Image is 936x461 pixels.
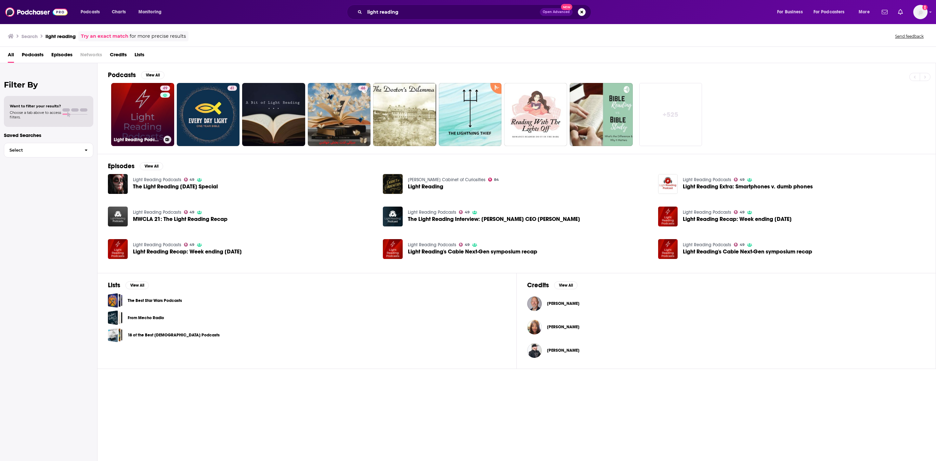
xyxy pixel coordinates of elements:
[913,5,928,19] button: Show profile menu
[10,104,61,108] span: Want to filter your results?
[125,281,149,289] button: View All
[160,86,170,91] a: 49
[740,211,745,214] span: 49
[361,85,365,92] span: 46
[683,177,731,183] a: Light Reading Podcasts
[189,178,194,181] span: 49
[76,7,108,17] button: open menu
[777,7,803,17] span: For Business
[554,281,578,289] button: View All
[658,174,678,194] img: Light Reading Extra: Smartphones v. dumb phones
[527,320,542,334] img: Evette Davis
[227,86,237,91] a: 41
[8,49,14,63] a: All
[527,296,542,311] img: Curtis Franklin
[189,211,194,214] span: 49
[683,249,812,254] a: Light Reading's Cable Next-Gen symposium recap
[408,177,486,183] a: Aaron Mahnke's Cabinet of Curiosities
[184,210,195,214] a: 49
[177,83,240,146] a: 41
[547,324,579,330] span: [PERSON_NAME]
[365,7,540,17] input: Search podcasts, credits, & more...
[140,162,163,170] button: View All
[358,86,368,91] a: 46
[51,49,72,63] a: Episodes
[141,71,164,79] button: View All
[114,137,161,142] h3: Light Reading Podcasts
[465,243,470,246] span: 49
[683,216,792,222] a: Light Reading Recap: Week ending August 13
[408,249,537,254] a: Light Reading's Cable Next-Gen symposium recap
[527,293,925,314] button: Curtis FranklinCurtis Franklin
[683,184,813,189] a: Light Reading Extra: Smartphones v. dumb phones
[5,6,68,18] a: Podchaser - Follow, Share and Rate Podcasts
[408,184,443,189] span: Light Reading
[108,174,128,194] img: The Light Reading Halloween Special
[547,348,579,353] a: Tersh Blissett
[80,49,102,63] span: Networks
[734,243,745,247] a: 49
[658,239,678,259] a: Light Reading's Cable Next-Gen symposium recap
[108,281,149,289] a: ListsView All
[108,162,135,170] h2: Episodes
[112,7,126,17] span: Charts
[561,4,573,10] span: New
[133,184,218,189] a: The Light Reading Halloween Special
[922,5,928,10] svg: Add a profile image
[134,7,170,17] button: open menu
[308,83,371,146] a: 46
[45,33,76,39] h3: light reading
[383,239,403,259] img: Light Reading's Cable Next-Gen symposium recap
[184,178,195,182] a: 49
[547,348,579,353] span: [PERSON_NAME]
[128,332,220,339] a: 18 of the Best [DEMOGRAPHIC_DATA] Podcasts
[108,7,130,17] a: Charts
[133,210,181,215] a: Light Reading Podcasts
[108,71,164,79] a: PodcastsView All
[547,324,579,330] a: Evette Davis
[128,297,182,304] a: The Best Star Wars Podcasts
[133,216,227,222] a: MWCLA 21: The Light Reading Recap
[683,216,792,222] span: Light Reading Recap: Week ending [DATE]
[893,34,926,39] button: Send feedback
[133,242,181,248] a: Light Reading Podcasts
[22,49,44,63] a: Podcasts
[459,243,470,247] a: 49
[408,216,580,222] a: The Light Reading Interview: Ericsson CEO Börje Ekholm
[658,207,678,226] img: Light Reading Recap: Week ending August 13
[108,310,123,325] a: From Mecho Radio
[128,314,164,321] a: From Mecho Radio
[773,7,811,17] button: open menu
[740,178,745,181] span: 49
[108,71,136,79] h2: Podcasts
[809,7,854,17] button: open menu
[734,178,745,182] a: 49
[639,83,702,146] a: +525
[547,301,579,306] a: Curtis Franklin
[110,49,127,63] a: Credits
[135,49,144,63] a: Lists
[108,328,123,342] a: 18 of the Best Christian Podcasts
[408,210,456,215] a: Light Reading Podcasts
[408,216,580,222] span: The Light Reading Interview: [PERSON_NAME] CEO [PERSON_NAME]
[111,83,174,146] a: 49Light Reading Podcasts
[133,249,242,254] a: Light Reading Recap: Week ending August 13
[740,243,745,246] span: 49
[734,210,745,214] a: 49
[108,293,123,308] a: The Best Star Wars Podcasts
[383,174,403,194] img: Light Reading
[854,7,878,17] button: open menu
